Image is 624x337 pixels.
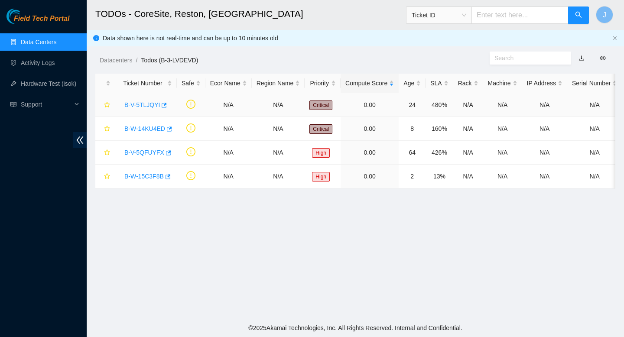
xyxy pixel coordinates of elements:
[471,6,569,24] input: Enter text here...
[483,93,522,117] td: N/A
[522,141,567,165] td: N/A
[104,173,110,180] span: star
[205,141,252,165] td: N/A
[603,10,606,20] span: J
[104,149,110,156] span: star
[14,15,69,23] span: Field Tech Portal
[100,122,110,136] button: star
[426,93,453,117] td: 480%
[483,117,522,141] td: N/A
[252,141,305,165] td: N/A
[186,100,195,109] span: exclamation-circle
[87,319,624,337] footer: © 2025 Akamai Technologies, Inc. All Rights Reserved. Internal and Confidential.
[6,16,69,27] a: Akamai TechnologiesField Tech Portal
[186,123,195,133] span: exclamation-circle
[483,165,522,188] td: N/A
[612,36,617,41] button: close
[309,124,332,134] span: Critical
[186,171,195,180] span: exclamation-circle
[104,102,110,109] span: star
[100,169,110,183] button: star
[494,53,559,63] input: Search
[567,165,622,188] td: N/A
[399,141,426,165] td: 64
[124,173,164,180] a: B-W-15C3F8B
[252,165,305,188] td: N/A
[21,39,56,45] a: Data Centers
[567,93,622,117] td: N/A
[205,93,252,117] td: N/A
[575,11,582,19] span: search
[100,98,110,112] button: star
[10,101,16,107] span: read
[568,6,589,24] button: search
[426,165,453,188] td: 13%
[205,165,252,188] td: N/A
[483,141,522,165] td: N/A
[572,51,591,65] button: download
[312,172,330,181] span: High
[426,141,453,165] td: 426%
[341,93,399,117] td: 0.00
[399,117,426,141] td: 8
[341,165,399,188] td: 0.00
[136,57,137,64] span: /
[73,132,87,148] span: double-left
[21,59,55,66] a: Activity Logs
[6,9,44,24] img: Akamai Technologies
[21,96,72,113] span: Support
[453,165,483,188] td: N/A
[453,141,483,165] td: N/A
[252,117,305,141] td: N/A
[578,55,585,62] a: download
[312,148,330,158] span: High
[453,117,483,141] td: N/A
[100,146,110,159] button: star
[124,101,160,108] a: B-V-5TLJQYI
[124,125,165,132] a: B-W-14KU4ED
[567,141,622,165] td: N/A
[21,80,76,87] a: Hardware Test (isok)
[141,57,198,64] a: Todos (B-3-LVDEVD)
[341,141,399,165] td: 0.00
[399,93,426,117] td: 24
[399,165,426,188] td: 2
[600,55,606,61] span: eye
[522,93,567,117] td: N/A
[567,117,622,141] td: N/A
[186,147,195,156] span: exclamation-circle
[309,100,332,110] span: Critical
[205,117,252,141] td: N/A
[453,93,483,117] td: N/A
[252,93,305,117] td: N/A
[596,6,613,23] button: J
[522,117,567,141] td: N/A
[341,117,399,141] td: 0.00
[124,149,164,156] a: B-V-5QFUYFX
[104,126,110,133] span: star
[412,9,466,22] span: Ticket ID
[100,57,132,64] a: Datacenters
[426,117,453,141] td: 160%
[522,165,567,188] td: N/A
